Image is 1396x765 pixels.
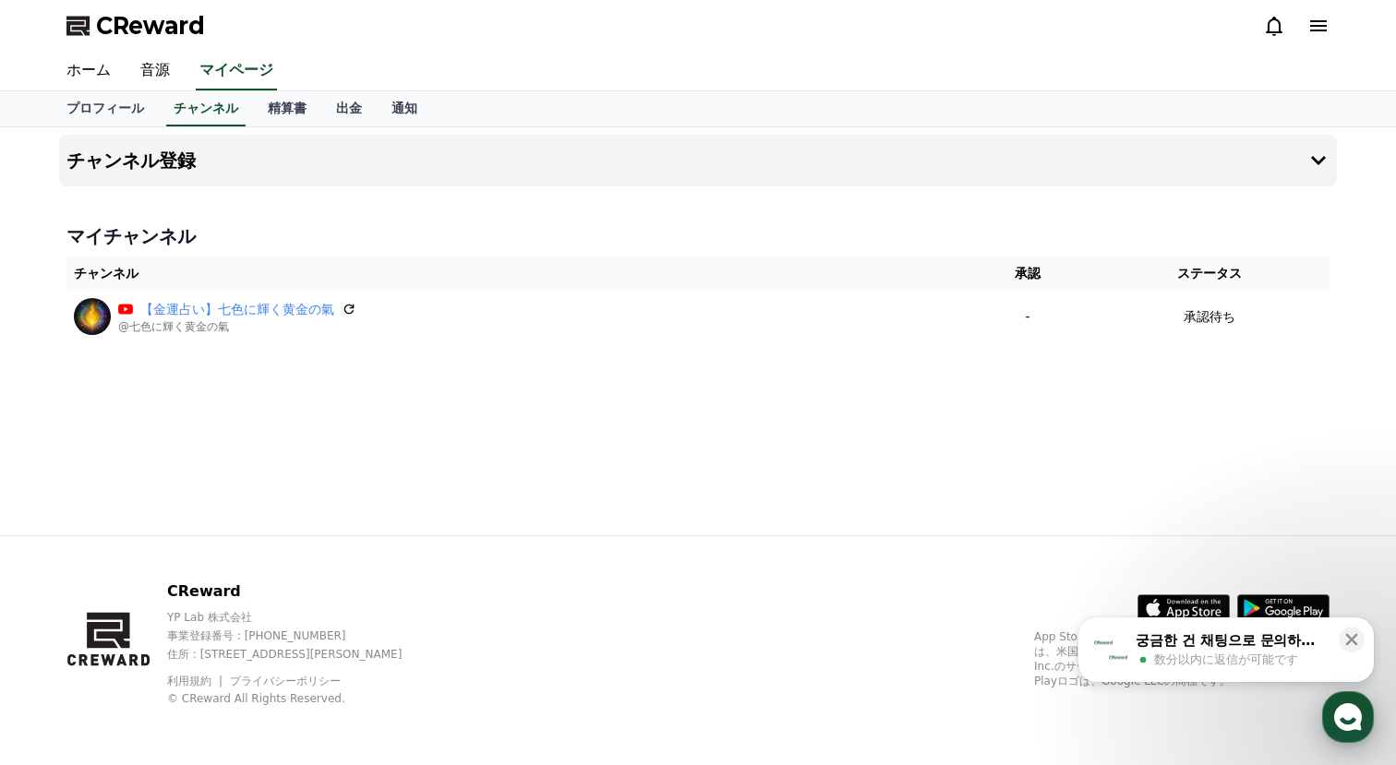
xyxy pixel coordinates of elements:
[158,614,202,628] span: チャット
[1034,629,1330,688] p: App Store、iCloud、iCloud Drive、およびiTunes Storeは、米国およびその他の国や地域で登録されているApple Inc.のサービスマークです。Google P...
[66,11,205,41] a: CReward
[166,91,246,126] a: チャンネル
[1089,257,1330,291] th: ステータス
[52,91,159,126] a: プロフィール
[196,52,277,90] a: マイページ
[167,610,434,625] p: YP Lab 株式会社
[74,298,111,335] img: 【金運占い】七色に輝く黄金の氣
[122,585,238,631] a: チャット
[140,300,334,319] a: 【金運占い】七色に輝く黄金の氣
[167,675,225,687] a: 利用規約
[52,52,126,90] a: ホーム
[66,150,196,171] h4: チャンネル登録
[6,585,122,631] a: ホーム
[321,91,377,126] a: 出金
[967,257,1089,291] th: 承認
[230,675,341,687] a: プライバシーポリシー
[253,91,321,126] a: 精算書
[167,628,434,643] p: 事業登録番号 : [PHONE_NUMBER]
[377,91,432,126] a: 通知
[59,135,1337,186] button: チャンネル登録
[167,580,434,603] p: CReward
[118,319,356,334] p: @七色に輝く黄金の氣
[974,307,1082,327] p: -
[96,11,205,41] span: CReward
[66,257,967,291] th: チャンネル
[238,585,355,631] a: 設定
[47,613,80,628] span: ホーム
[167,647,434,662] p: 住所 : [STREET_ADDRESS][PERSON_NAME]
[126,52,185,90] a: 音源
[1184,307,1235,327] p: 承認待ち
[66,223,1330,249] h4: マイチャンネル
[285,613,307,628] span: 設定
[167,691,434,706] p: © CReward All Rights Reserved.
